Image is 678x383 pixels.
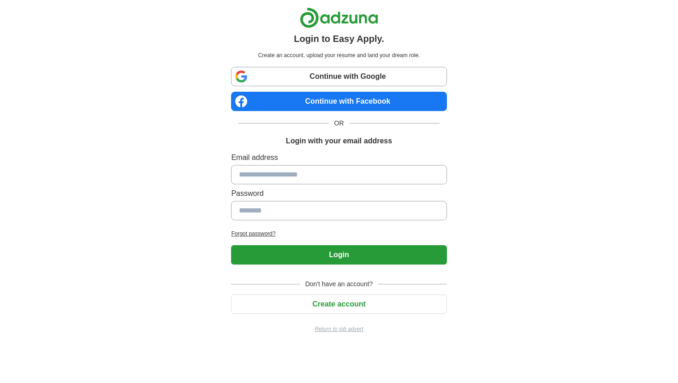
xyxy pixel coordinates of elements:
[300,279,379,289] span: Don't have an account?
[231,67,446,86] a: Continue with Google
[231,300,446,308] a: Create account
[231,325,446,333] a: Return to job advert
[231,230,446,238] a: Forgot password?
[231,245,446,265] button: Login
[231,92,446,111] a: Continue with Facebook
[231,188,446,199] label: Password
[286,136,392,147] h1: Login with your email address
[233,51,445,59] p: Create an account, upload your resume and land your dream role.
[294,32,384,46] h1: Login to Easy Apply.
[300,7,378,28] img: Adzuna logo
[231,152,446,163] label: Email address
[231,295,446,314] button: Create account
[329,118,350,128] span: OR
